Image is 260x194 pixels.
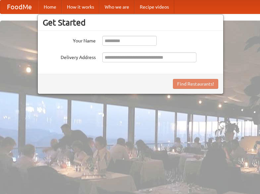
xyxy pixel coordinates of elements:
[43,36,96,44] label: Your Name
[173,79,218,89] button: Find Restaurants!
[0,0,38,14] a: FoodMe
[38,0,62,14] a: Home
[99,0,134,14] a: Who we are
[43,52,96,61] label: Delivery Address
[43,18,218,28] h3: Get Started
[62,0,99,14] a: How it works
[134,0,174,14] a: Recipe videos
